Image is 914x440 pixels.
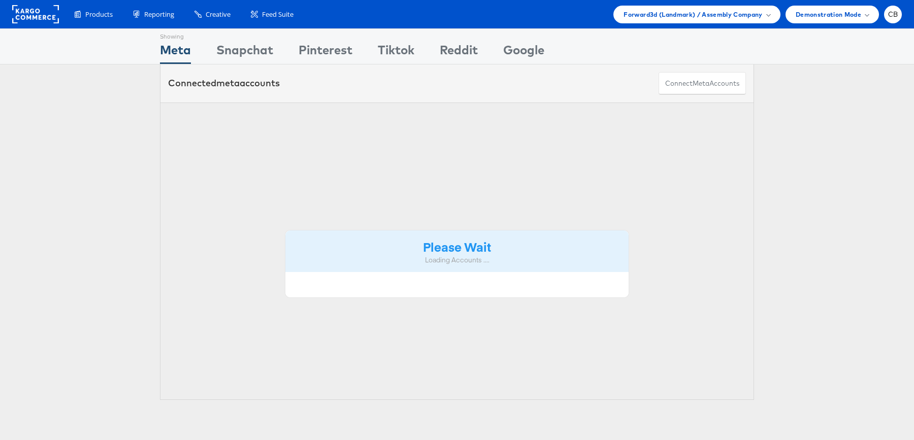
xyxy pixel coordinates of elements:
span: Creative [206,10,231,19]
span: CB [888,11,898,18]
span: Demonstration Mode [796,9,861,20]
div: Google [503,41,544,64]
div: Connected accounts [168,77,280,90]
div: Tiktok [378,41,414,64]
span: meta [693,79,709,88]
div: Reddit [440,41,478,64]
span: Reporting [144,10,174,19]
span: Forward3d (Landmark) / Assembly Company [624,9,762,20]
div: Snapchat [216,41,273,64]
span: Feed Suite [262,10,293,19]
div: Meta [160,41,191,64]
div: Pinterest [299,41,352,64]
span: Products [85,10,113,19]
div: Showing [160,29,191,41]
div: Loading Accounts .... [293,255,621,265]
button: ConnectmetaAccounts [659,72,746,95]
strong: Please Wait [423,238,491,255]
span: meta [216,77,240,89]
